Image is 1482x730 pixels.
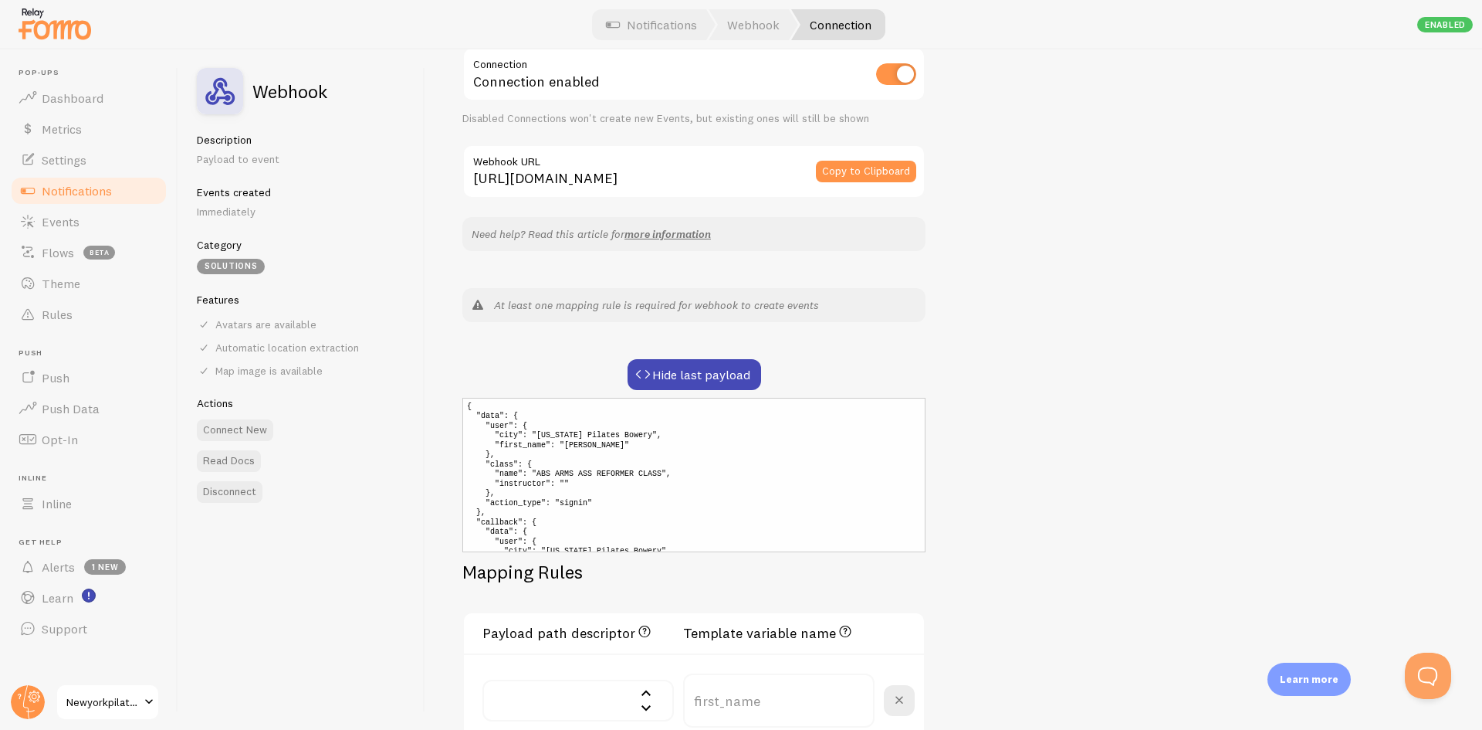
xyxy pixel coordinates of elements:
a: Inline [9,488,168,519]
button: Copy to Clipboard [816,161,916,182]
span: Get Help [19,538,168,548]
span: Opt-In [42,432,78,447]
p: Need help? Read this article for [472,226,916,242]
svg: <p>Watch New Feature Tutorials!</p> [82,589,96,603]
span: 1 new [84,559,126,575]
button: Disconnect [197,481,262,503]
span: Alerts [42,559,75,575]
p: Payload to event [197,151,406,167]
input: first_name [683,674,875,728]
label: Webhook URL [462,144,925,171]
span: Rules [42,307,73,322]
a: Metrics [9,114,168,144]
a: Opt-In [9,424,168,455]
a: Newyorkpilates [56,684,160,721]
div: Disabled Connections won't create new Events, but existing ones will still be shown [462,112,925,126]
a: more information [624,227,711,241]
span: Notifications [42,183,112,199]
span: Theme [42,276,80,291]
div: Learn more [1267,663,1351,696]
span: Push Data [42,401,100,416]
img: fomo_icons_custom_webhook.svg [197,68,243,114]
a: Rules [9,299,168,330]
span: Push [19,348,168,358]
a: Theme [9,268,168,299]
a: Push [9,362,168,393]
a: Read Docs [197,450,261,472]
h5: Description [197,133,406,147]
a: Settings [9,144,168,175]
span: Settings [42,152,86,168]
h3: Payload path descriptor [482,623,674,642]
span: Events [42,214,80,229]
span: Support [42,621,87,637]
h2: Mapping Rules [462,560,583,584]
h2: Webhook [252,82,327,100]
h5: Events created [197,185,406,199]
a: Dashboard [9,83,168,114]
span: Dashboard [42,90,103,106]
span: Learn [42,590,73,606]
button: Connect New [197,419,273,441]
span: Newyorkpilates [66,693,140,711]
div: Avatars are available [197,317,406,331]
h5: Category [197,238,406,252]
p: Immediately [197,204,406,219]
a: Push Data [9,393,168,424]
h3: Template variable name [683,623,854,642]
em: At least one mapping rule is required for webhook to create events [494,298,819,312]
span: Inline [42,496,72,511]
span: Flows [42,245,74,260]
p: Learn more [1280,672,1338,687]
div: Solutions [197,259,265,274]
h5: Actions [197,396,406,410]
a: Events [9,206,168,237]
a: Flows beta [9,237,168,268]
img: fomo-relay-logo-orange.svg [16,4,93,43]
a: Alerts 1 new [9,552,168,582]
a: Notifications [9,175,168,206]
div: Automatic location extraction [197,341,406,355]
div: Map image is available [197,364,406,378]
pre: { "data": { "user": { "city": "[US_STATE] Pilates Bowery", "first_name": "[PERSON_NAME]" }, "clas... [462,398,925,552]
span: Push [42,370,69,385]
iframe: Help Scout Beacon - Open [1405,653,1451,699]
span: beta [83,246,115,260]
h5: Features [197,293,406,307]
span: Inline [19,474,168,484]
span: Metrics [42,121,82,137]
button: Hide last payload [628,359,761,390]
span: Pop-ups [19,68,168,78]
a: Support [9,613,168,644]
a: Learn [9,582,168,613]
div: Connection enabled [462,47,925,104]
